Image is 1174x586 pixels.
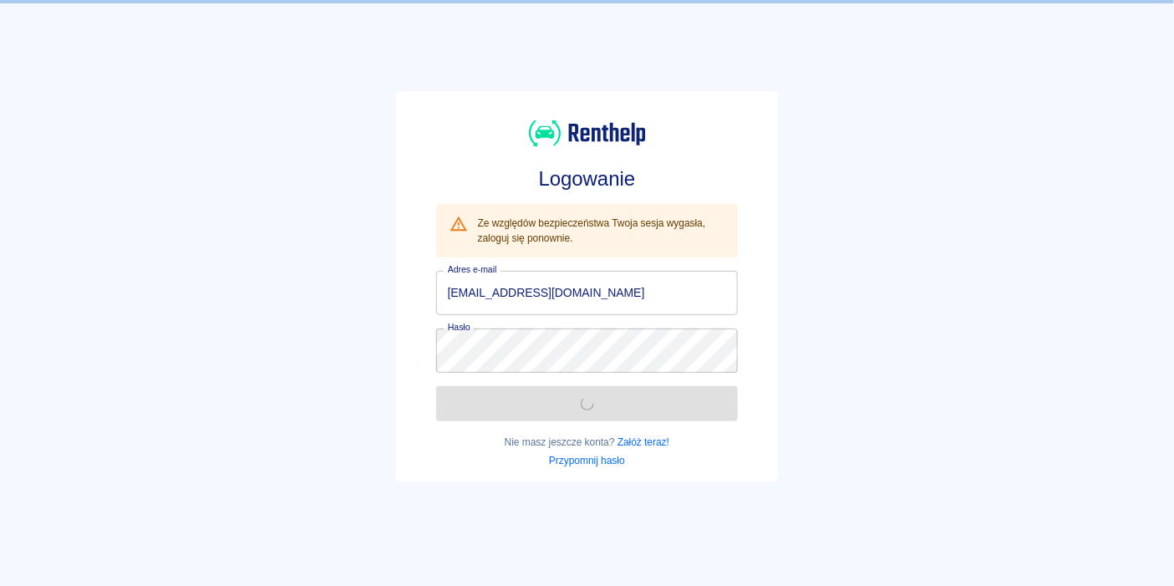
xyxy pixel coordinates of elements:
[478,209,725,252] div: Ze względów bezpieczeństwa Twoja sesja wygasła, zaloguj się ponownie.
[448,263,496,276] label: Adres e-mail
[617,436,669,448] a: Załóż teraz!
[448,321,470,334] label: Hasło
[529,118,646,149] img: Renthelp logo
[436,435,739,450] p: Nie masz jeszcze konta?
[549,455,625,466] a: Przypomnij hasło
[436,167,739,191] h3: Logowanie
